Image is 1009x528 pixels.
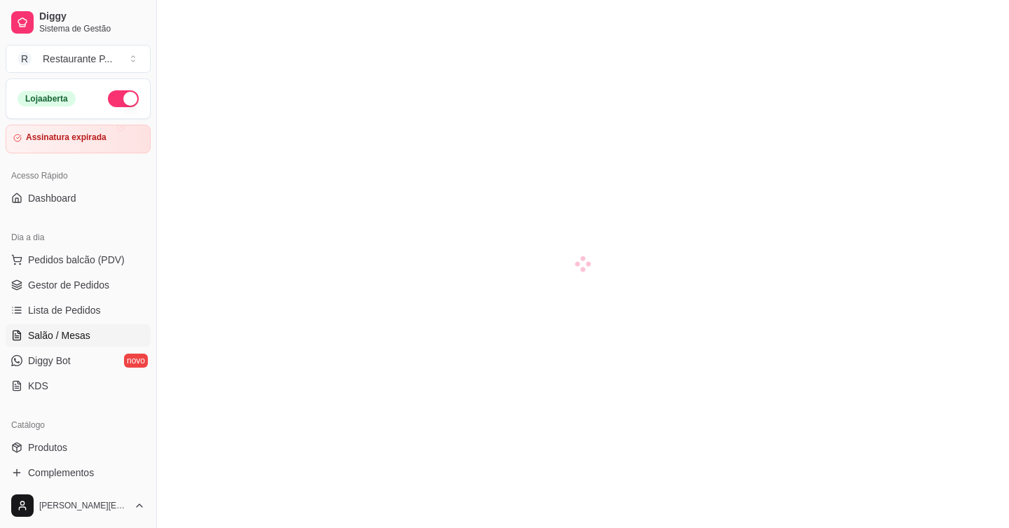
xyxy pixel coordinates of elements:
[6,349,151,372] a: Diggy Botnovo
[43,52,112,66] div: Restaurante P ...
[6,324,151,347] a: Salão / Mesas
[108,90,139,107] button: Alterar Status
[6,461,151,484] a: Complementos
[6,125,151,153] a: Assinatura expirada
[26,132,107,143] article: Assinatura expirada
[18,52,32,66] span: R
[28,354,71,368] span: Diggy Bot
[6,299,151,321] a: Lista de Pedidos
[28,253,125,267] span: Pedidos balcão (PDV)
[6,187,151,209] a: Dashboard
[6,489,151,522] button: [PERSON_NAME][EMAIL_ADDRESS][DOMAIN_NAME]
[28,328,90,342] span: Salão / Mesas
[6,45,151,73] button: Select a team
[28,466,94,480] span: Complementos
[39,500,128,511] span: [PERSON_NAME][EMAIL_ADDRESS][DOMAIN_NAME]
[28,303,101,317] span: Lista de Pedidos
[6,274,151,296] a: Gestor de Pedidos
[39,23,145,34] span: Sistema de Gestão
[39,11,145,23] span: Diggy
[18,91,76,106] div: Loja aberta
[6,375,151,397] a: KDS
[6,165,151,187] div: Acesso Rápido
[28,440,67,454] span: Produtos
[6,226,151,249] div: Dia a dia
[6,414,151,436] div: Catálogo
[6,436,151,459] a: Produtos
[28,191,76,205] span: Dashboard
[6,249,151,271] button: Pedidos balcão (PDV)
[6,6,151,39] a: DiggySistema de Gestão
[28,278,109,292] span: Gestor de Pedidos
[28,379,48,393] span: KDS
